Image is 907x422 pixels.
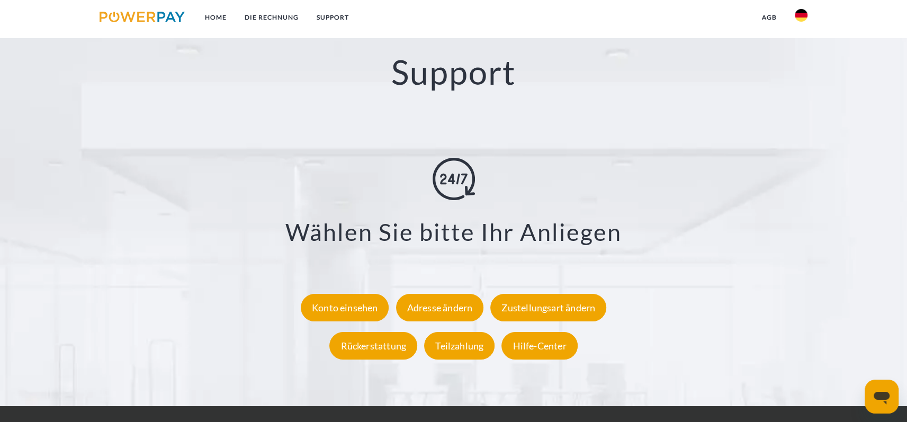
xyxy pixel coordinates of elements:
a: Hilfe-Center [499,340,580,352]
a: DIE RECHNUNG [236,8,308,27]
div: Konto einsehen [301,294,389,322]
a: Teilzahlung [421,340,497,352]
a: Home [196,8,236,27]
div: Rückerstattung [329,333,417,360]
a: Zustellungsart ändern [488,302,609,314]
img: online-shopping.svg [433,158,475,200]
div: Zustellungsart ändern [490,294,606,322]
h2: Support [46,51,862,93]
img: logo-powerpay.svg [100,12,185,22]
a: agb [753,8,786,27]
div: Hilfe-Center [501,333,577,360]
h3: Wählen Sie bitte Ihr Anliegen [59,217,849,247]
div: Teilzahlung [424,333,495,360]
a: Adresse ändern [393,302,487,314]
a: SUPPORT [308,8,358,27]
iframe: Schaltfläche zum Öffnen des Messaging-Fensters [865,380,899,414]
div: Adresse ändern [396,294,484,322]
a: Konto einsehen [298,302,392,314]
a: Rückerstattung [327,340,420,352]
img: de [795,9,807,22]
